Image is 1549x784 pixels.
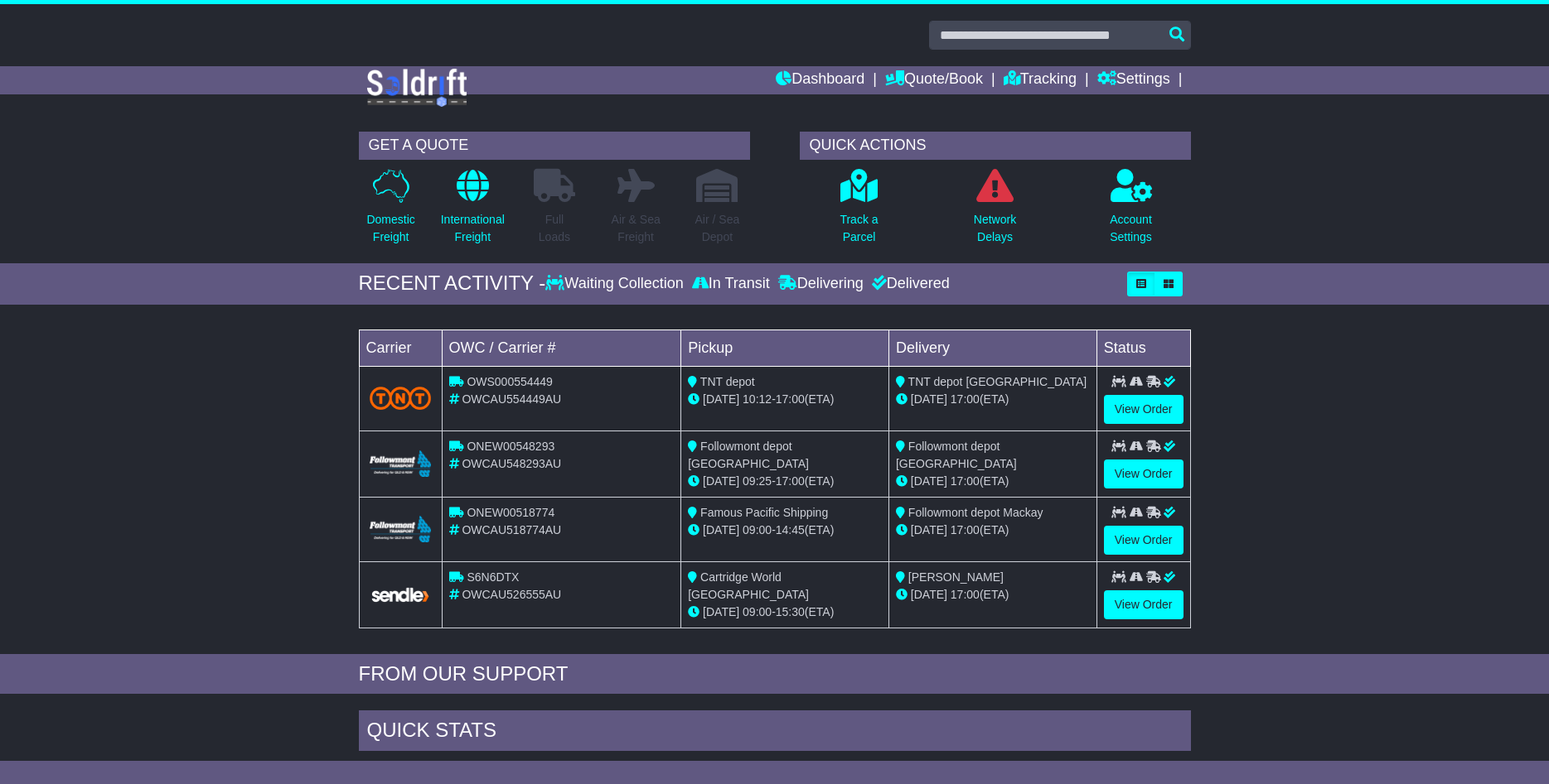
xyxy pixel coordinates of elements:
[467,375,553,388] span: OWS000554449
[776,474,805,488] span: 17:00
[1096,329,1190,366] td: Status
[688,440,809,470] span: Followmont depot [GEOGRAPHIC_DATA]
[896,522,1090,539] div: (ETA)
[743,392,772,406] span: 10:12
[700,375,755,388] span: TNT depot
[467,506,554,519] span: ONEW00518774
[370,387,432,409] img: TNT_Domestic.png
[776,66,864,94] a: Dashboard
[462,588,561,601] span: OWCAU526555AU
[1097,66,1170,94] a: Settings
[703,392,739,406] span: [DATE]
[743,523,772,536] span: 09:00
[688,275,774,293] div: In Transit
[896,473,1090,490] div: (ETA)
[951,474,980,488] span: 17:00
[839,168,879,255] a: Track aParcel
[467,570,519,584] span: S6N6DTX
[1004,66,1077,94] a: Tracking
[681,329,889,366] td: Pickup
[359,329,442,366] td: Carrier
[534,211,575,246] p: Full Loads
[974,211,1016,246] p: Network Delays
[1109,168,1153,255] a: AccountSettings
[700,506,828,519] span: Famous Pacific Shipping
[911,392,947,406] span: [DATE]
[1104,526,1184,555] a: View Order
[885,66,983,94] a: Quote/Book
[688,604,882,621] div: - (ETA)
[359,272,546,296] div: RECENT ACTIVITY -
[911,588,947,601] span: [DATE]
[688,570,809,601] span: Cartridge World [GEOGRAPHIC_DATA]
[840,211,878,246] p: Track a Parcel
[951,588,980,601] span: 17:00
[776,605,805,618] span: 15:30
[359,710,1191,755] div: Quick Stats
[462,457,561,470] span: OWCAU548293AU
[442,329,681,366] td: OWC / Carrier #
[467,440,554,453] span: ONEW00548293
[868,275,950,293] div: Delivered
[896,586,1090,604] div: (ETA)
[776,523,805,536] span: 14:45
[688,473,882,490] div: - (ETA)
[441,211,505,246] p: International Freight
[1104,395,1184,424] a: View Order
[370,586,432,604] img: GetCarrierServiceLogo
[908,375,1087,388] span: TNT depot [GEOGRAPHIC_DATA]
[800,132,1191,160] div: QUICK ACTIONS
[908,506,1043,519] span: Followmont depot Mackay
[703,605,739,618] span: [DATE]
[951,392,980,406] span: 17:00
[911,474,947,488] span: [DATE]
[743,605,772,618] span: 09:00
[973,168,1017,255] a: NetworkDelays
[688,522,882,539] div: - (ETA)
[688,391,882,408] div: - (ETA)
[896,391,1090,408] div: (ETA)
[908,570,1004,584] span: [PERSON_NAME]
[1110,211,1152,246] p: Account Settings
[774,275,868,293] div: Delivering
[951,523,980,536] span: 17:00
[703,474,739,488] span: [DATE]
[370,450,432,478] img: Followmont_Transport.png
[776,392,805,406] span: 17:00
[359,662,1191,686] div: FROM OUR SUPPORT
[370,516,432,543] img: Followmont_Transport.png
[1104,459,1184,488] a: View Order
[359,132,750,160] div: GET A QUOTE
[462,523,561,536] span: OWCAU518774AU
[888,329,1096,366] td: Delivery
[1104,590,1184,619] a: View Order
[612,211,661,246] p: Air & Sea Freight
[365,168,415,255] a: DomesticFreight
[911,523,947,536] span: [DATE]
[440,168,506,255] a: InternationalFreight
[896,440,1017,470] span: Followmont depot [GEOGRAPHIC_DATA]
[703,523,739,536] span: [DATE]
[545,275,687,293] div: Waiting Collection
[695,211,740,246] p: Air / Sea Depot
[366,211,414,246] p: Domestic Freight
[743,474,772,488] span: 09:25
[462,392,561,406] span: OWCAU554449AU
